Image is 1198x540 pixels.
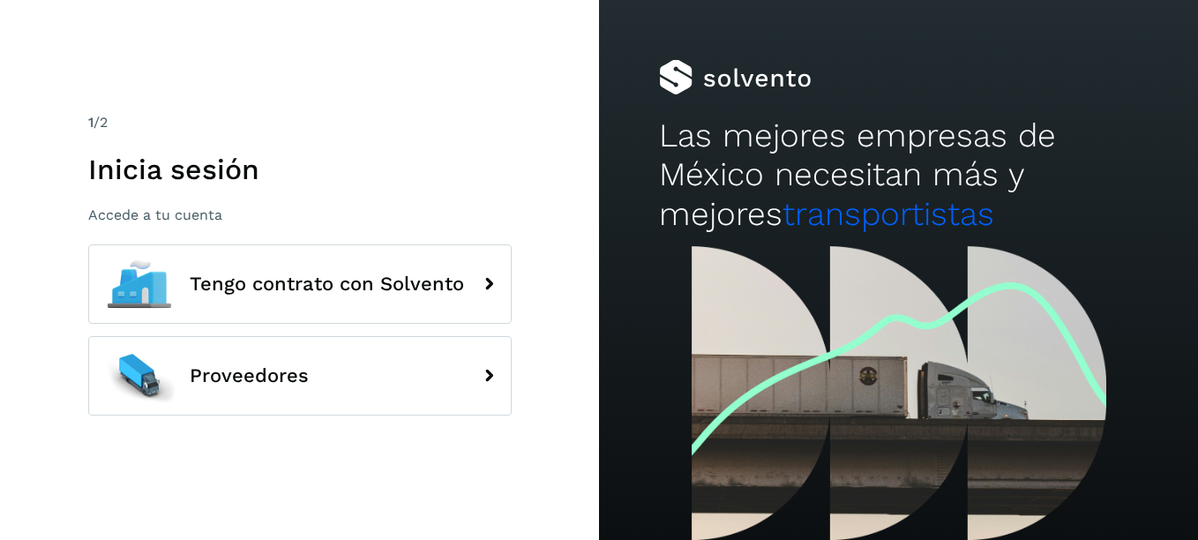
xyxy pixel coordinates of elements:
h2: Las mejores empresas de México necesitan más y mejores [659,116,1138,234]
h1: Inicia sesión [88,153,512,186]
span: transportistas [782,195,994,233]
span: Proveedores [190,365,309,386]
button: Proveedores [88,336,512,416]
button: Tengo contrato con Solvento [88,244,512,324]
p: Accede a tu cuenta [88,206,512,223]
span: 1 [88,114,94,131]
div: /2 [88,112,512,133]
span: Tengo contrato con Solvento [190,274,464,295]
